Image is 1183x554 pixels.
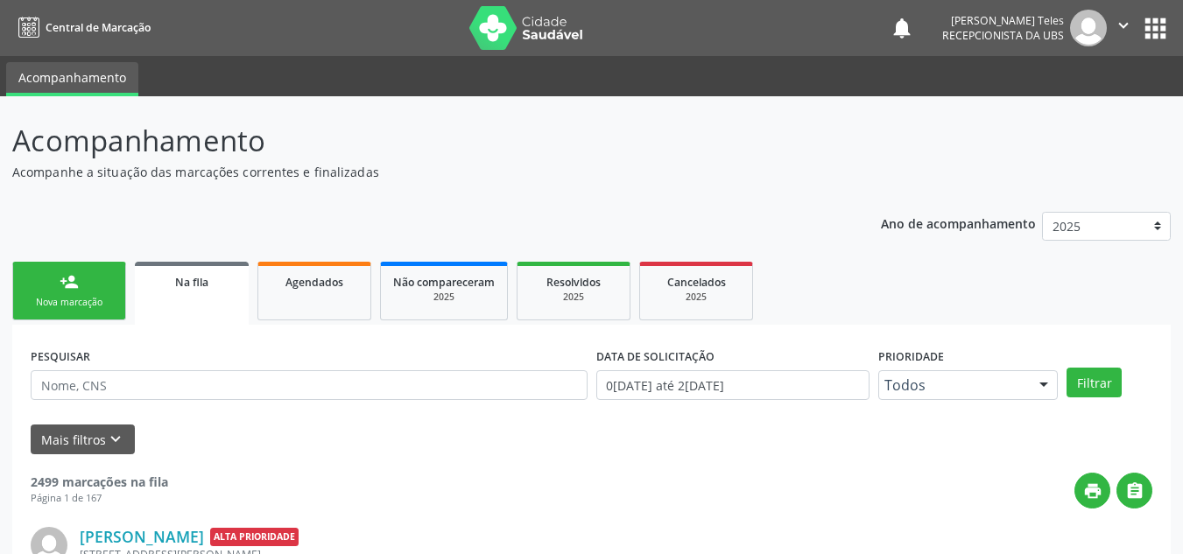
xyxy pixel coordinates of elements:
[25,296,113,309] div: Nova marcação
[46,20,151,35] span: Central de Marcação
[881,212,1036,234] p: Ano de acompanhamento
[530,291,617,304] div: 2025
[884,376,1022,394] span: Todos
[596,343,715,370] label: DATA DE SOLICITAÇÃO
[942,28,1064,43] span: Recepcionista da UBS
[1070,10,1107,46] img: img
[1083,481,1102,501] i: print
[878,343,944,370] label: Prioridade
[652,291,740,304] div: 2025
[6,62,138,96] a: Acompanhamento
[1107,10,1140,46] button: 
[1074,473,1110,508] button: print
[1125,481,1144,501] i: 
[31,473,168,490] strong: 2499 marcações na fila
[393,275,495,290] span: Não compareceram
[12,13,151,42] a: Central de Marcação
[942,13,1064,28] div: [PERSON_NAME] Teles
[1114,16,1133,35] i: 
[890,16,914,40] button: notifications
[80,527,204,546] a: [PERSON_NAME]
[596,370,870,400] input: Selecione um intervalo
[12,163,823,181] p: Acompanhe a situação das marcações correntes e finalizadas
[60,272,79,291] div: person_add
[31,424,135,455] button: Mais filtroskeyboard_arrow_down
[1140,13,1171,44] button: apps
[1067,368,1122,397] button: Filtrar
[546,275,601,290] span: Resolvidos
[31,370,588,400] input: Nome, CNS
[31,491,168,506] div: Página 1 de 167
[12,119,823,163] p: Acompanhamento
[285,275,343,290] span: Agendados
[1116,473,1152,508] button: 
[175,275,208,290] span: Na fila
[393,291,495,304] div: 2025
[210,528,299,546] span: Alta Prioridade
[31,343,90,370] label: PESQUISAR
[106,430,125,449] i: keyboard_arrow_down
[667,275,726,290] span: Cancelados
